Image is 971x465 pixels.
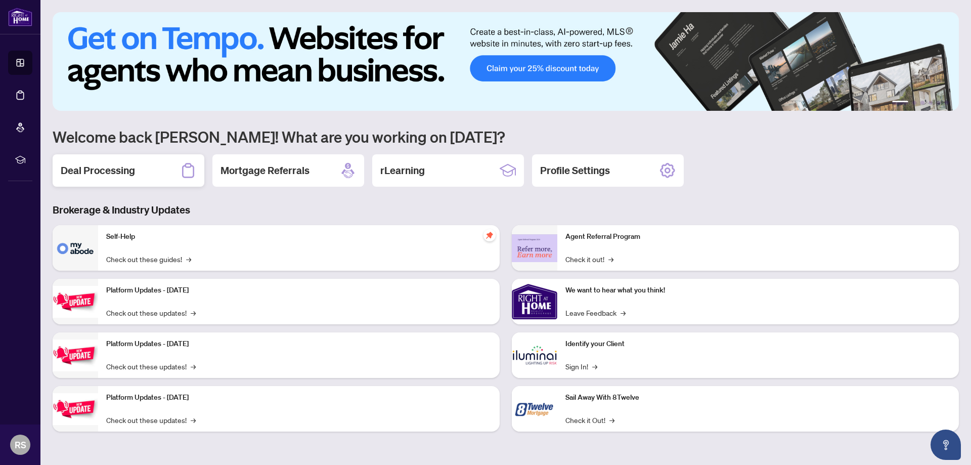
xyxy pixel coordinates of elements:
[106,392,492,403] p: Platform Updates - [DATE]
[8,8,32,26] img: logo
[53,225,98,271] img: Self-Help
[106,285,492,296] p: Platform Updates - [DATE]
[565,339,951,350] p: Identify your Client
[106,414,196,426] a: Check out these updates!→
[61,163,135,178] h2: Deal Processing
[53,203,959,217] h3: Brokerage & Industry Updates
[920,101,924,105] button: 3
[106,231,492,242] p: Self-Help
[608,253,613,265] span: →
[191,361,196,372] span: →
[512,386,557,432] img: Sail Away With 8Twelve
[53,286,98,318] img: Platform Updates - July 21, 2025
[380,163,425,178] h2: rLearning
[106,307,196,318] a: Check out these updates!→
[53,127,959,146] h1: Welcome back [PERSON_NAME]! What are you working on [DATE]?
[106,361,196,372] a: Check out these updates!→
[565,392,951,403] p: Sail Away With 8Twelve
[220,163,310,178] h2: Mortgage Referrals
[945,101,949,105] button: 6
[609,414,614,426] span: →
[565,253,613,265] a: Check it out!→
[191,414,196,426] span: →
[53,340,98,371] img: Platform Updates - July 8, 2025
[540,163,610,178] h2: Profile Settings
[931,430,961,460] button: Open asap
[53,12,959,111] img: Slide 0
[937,101,941,105] button: 5
[53,393,98,425] img: Platform Updates - June 23, 2025
[15,438,26,452] span: RS
[512,279,557,324] img: We want to hear what you think!
[565,414,614,426] a: Check it Out!→
[912,101,916,105] button: 2
[565,231,951,242] p: Agent Referral Program
[106,253,191,265] a: Check out these guides!→
[186,253,191,265] span: →
[565,285,951,296] p: We want to hear what you think!
[106,339,492,350] p: Platform Updates - [DATE]
[191,307,196,318] span: →
[621,307,626,318] span: →
[892,101,908,105] button: 1
[929,101,933,105] button: 4
[512,332,557,378] img: Identify your Client
[483,229,496,241] span: pushpin
[592,361,597,372] span: →
[512,234,557,262] img: Agent Referral Program
[565,307,626,318] a: Leave Feedback→
[565,361,597,372] a: Sign In!→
